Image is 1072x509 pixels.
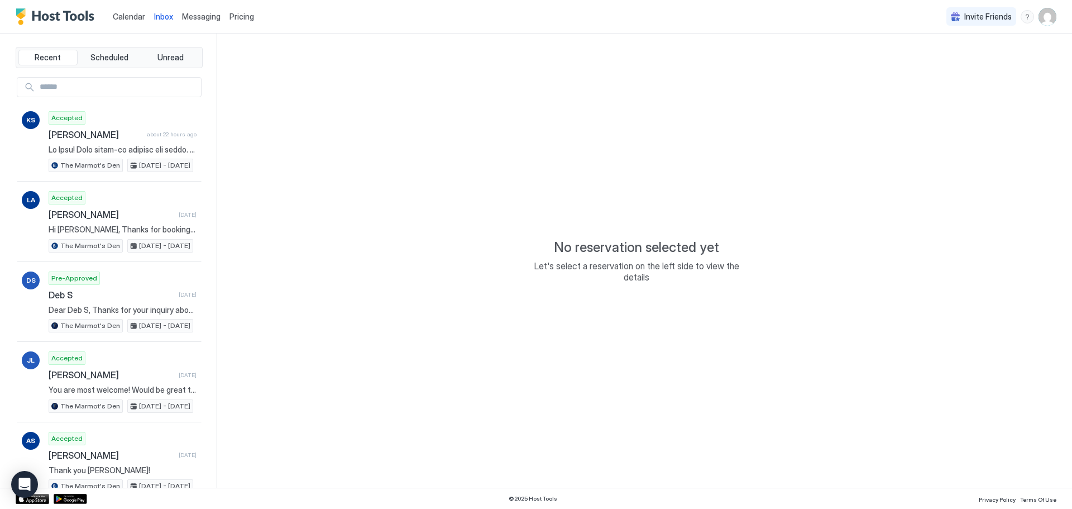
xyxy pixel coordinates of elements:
span: The Marmot's Den [60,481,120,491]
span: [PERSON_NAME] [49,369,174,380]
a: Terms Of Use [1020,493,1056,505]
span: Recent [35,53,61,63]
a: Calendar [113,11,145,22]
span: DS [26,275,36,286]
span: Accepted [51,353,83,363]
div: Open Intercom Messenger [11,471,38,498]
span: © 2025 Host Tools [509,495,557,502]
button: Scheduled [80,50,139,65]
span: Scheduled [90,53,128,63]
span: Unread [157,53,184,63]
button: Unread [141,50,200,65]
a: Privacy Policy [979,493,1016,505]
span: Messaging [182,12,221,21]
span: [PERSON_NAME] [49,129,142,140]
a: App Store [16,494,49,504]
span: Deb S [49,289,174,301]
span: Invite Friends [964,12,1012,22]
a: Google Play Store [54,494,87,504]
span: Terms Of Use [1020,496,1056,503]
span: You are most welcome! Would be great to see you again. [49,385,197,395]
span: [DATE] - [DATE] [139,401,190,411]
span: Pre-Approved [51,273,97,283]
input: Input Field [35,78,201,97]
span: Pricing [229,12,254,22]
span: [PERSON_NAME] [49,450,174,461]
div: tab-group [16,47,203,68]
span: The Marmot's Den [60,241,120,251]
span: The Marmot's Den [60,160,120,170]
span: [DATE] [179,451,197,459]
span: Lo Ipsu! Dolo sitam-co adipisc eli seddo. Eiusmod te 7286 Incididu Utlab. Etdolo magn al eni admi... [49,145,197,155]
span: Inbox [154,12,173,21]
span: The Marmot's Den [60,401,120,411]
span: LA [27,195,35,205]
span: No reservation selected yet [554,239,719,256]
span: Accepted [51,193,83,203]
span: Accepted [51,113,83,123]
span: Privacy Policy [979,496,1016,503]
span: Dear Deb S, Thanks for your inquiry about my vacation rental. The property is available from [DAT... [49,305,197,315]
span: [DATE] [179,211,197,218]
a: Inbox [154,11,173,22]
div: menu [1021,10,1034,23]
a: Messaging [182,11,221,22]
a: Host Tools Logo [16,8,99,25]
span: [DATE] - [DATE] [139,481,190,491]
span: Thank you [PERSON_NAME]! [49,465,197,475]
span: Accepted [51,434,83,444]
span: about 22 hours ago [147,131,197,138]
span: [DATE] - [DATE] [139,160,190,170]
span: [PERSON_NAME] [49,209,174,220]
span: The Marmot's Den [60,321,120,331]
span: [DATE] - [DATE] [139,321,190,331]
span: [DATE] - [DATE] [139,241,190,251]
span: KS [26,115,35,125]
span: AS [26,436,35,446]
span: Hi [PERSON_NAME], Thanks for booking our place! I'll send you more details including check-in ins... [49,225,197,235]
span: JL [27,355,35,365]
div: User profile [1038,8,1056,26]
span: [DATE] [179,291,197,298]
span: [DATE] [179,372,197,379]
button: Recent [18,50,78,65]
span: Let's select a reservation on the left side to view the details [525,260,748,283]
span: Calendar [113,12,145,21]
